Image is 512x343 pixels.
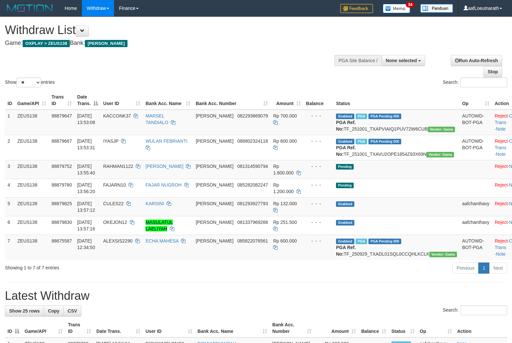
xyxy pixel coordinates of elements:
[15,91,49,110] th: Game/API: activate to sort column ascending
[383,4,410,13] img: Button%20Memo.svg
[77,220,95,231] span: [DATE] 13:57:16
[49,91,74,110] th: Trans ID: activate to sort column ascending
[16,78,41,87] select: Showentries
[196,238,233,244] span: [PERSON_NAME]
[237,164,268,169] span: Copy 081314590794 to clipboard
[51,238,72,244] span: 88675587
[5,319,22,337] th: ID: activate to sort column descending
[15,135,49,160] td: ZEUS138
[495,164,508,169] a: Reject
[77,164,95,175] span: [DATE] 13:55:40
[74,91,100,110] th: Date Trans.: activate to sort column descending
[5,262,208,271] div: Showing 1 to 7 of 7 entries
[23,40,70,47] span: OXPLAY > ZEUS138
[146,138,187,144] a: WULAN FEBRIANTI
[94,319,143,337] th: Date Trans.: activate to sort column ascending
[495,138,508,144] a: Reject
[44,305,64,316] a: Copy
[270,91,303,110] th: Amount: activate to sort column ascending
[356,139,367,144] span: Marked by aafanarl
[495,238,508,244] a: Reject
[5,305,44,316] a: Show 25 rows
[85,40,127,47] span: [PERSON_NAME]
[143,91,193,110] th: Bank Acc. Name: activate to sort column ascending
[336,145,356,157] b: PGA Ref. No:
[270,319,314,337] th: Bank Acc. Number: activate to sort column ascending
[495,201,508,206] a: Reject
[306,219,331,226] div: - - -
[443,78,507,87] label: Search:
[5,91,15,110] th: ID
[451,55,502,66] a: Run Auto-Refresh
[68,308,77,314] span: CSV
[196,138,233,144] span: [PERSON_NAME]
[103,138,119,144] span: IYASJP
[340,4,373,13] img: Feedback.jpg
[15,216,49,235] td: ZEUS138
[237,201,268,206] span: Copy 081293927793 to clipboard
[77,201,95,213] span: [DATE] 13:57:12
[460,135,492,160] td: AUTOWD-BOT-PGA
[495,182,508,188] a: Reject
[103,182,126,188] span: FAJARN10
[452,262,479,274] a: Previous
[368,139,401,144] span: PGA Pending
[420,4,453,13] img: panduan.png
[461,78,507,87] input: Search:
[5,78,55,87] label: Show entries
[237,238,268,244] span: Copy 085822076561 to clipboard
[146,164,183,169] a: [PERSON_NAME]
[496,152,506,157] a: Note
[306,138,331,144] div: - - -
[429,252,457,257] span: Vendor URL: https://trx31.1velocity.biz
[336,114,354,119] span: Grabbed
[460,91,492,110] th: Op: activate to sort column ascending
[143,319,195,337] th: User ID: activate to sort column ascending
[196,201,233,206] span: [PERSON_NAME]
[273,201,297,206] span: Rp 132.000
[306,200,331,207] div: - - -
[146,182,182,188] a: FAJAR NUGROH
[101,91,143,110] th: User ID: activate to sort column ascending
[51,201,72,206] span: 88879825
[333,235,460,260] td: TF_250929_TXADL01SQL0CCQHLKCLK
[336,201,354,207] span: Grabbed
[51,220,72,225] span: 88879830
[333,135,460,160] td: TF_251001_TXAVU2OPE1854Z93X69N
[51,138,72,144] span: 88879667
[334,55,382,66] div: PGA Site Balance /
[15,179,49,197] td: ZEUS138
[5,135,15,160] td: 2
[15,110,49,135] td: ZEUS138
[77,138,95,150] span: [DATE] 13:53:31
[306,113,331,119] div: - - -
[146,201,164,206] a: KARSINI
[22,319,65,337] th: Game/API: activate to sort column ascending
[406,2,415,8] span: 34
[15,235,49,260] td: ZEUS138
[9,308,40,314] span: Show 25 rows
[333,110,460,135] td: TF_251001_TXAPVIAIQ1PUV72W6CUB
[417,319,455,337] th: Op: activate to sort column ascending
[5,3,55,13] img: MOTION_logo.png
[495,113,508,118] a: Reject
[5,235,15,260] td: 7
[103,220,127,225] span: OKEJON12
[336,164,354,170] span: Pending
[273,182,293,194] span: Rp 1.200.000
[103,164,133,169] span: RAHMAN1122
[5,289,507,302] h1: Latest Withdraw
[495,220,508,225] a: Reject
[336,120,356,132] b: PGA Ref. No:
[273,238,297,244] span: Rp 600.000
[460,216,492,235] td: aafchanthavy
[146,238,178,244] a: ECHA MAHESA
[356,114,367,119] span: Marked by aafanarl
[15,197,49,216] td: ZEUS138
[460,197,492,216] td: aafchanthavy
[460,110,492,135] td: AUTOWD-BOT-PGA
[455,319,507,337] th: Action
[5,110,15,135] td: 1
[51,164,72,169] span: 88879752
[103,113,131,118] span: KACCONK37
